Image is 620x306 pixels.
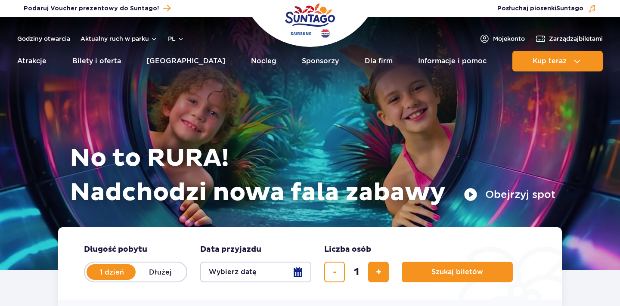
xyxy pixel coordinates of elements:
span: Moje konto [493,34,525,43]
h1: No to RURA! Nadchodzi nowa fala zabawy [70,141,555,210]
span: Szukaj biletów [431,268,483,276]
a: Bilety i oferta [72,51,121,71]
span: Liczba osób [324,244,371,255]
a: Godziny otwarcia [17,34,70,43]
button: Obejrzyj spot [464,188,555,201]
button: Wybierz datę [200,262,311,282]
span: Podaruj Voucher prezentowy do Suntago! [24,4,159,13]
input: liczba biletów [346,262,367,282]
button: Aktualny ruch w parku [81,35,158,42]
a: Sponsorzy [302,51,339,71]
span: Posłuchaj piosenki [497,4,583,13]
button: Szukaj biletów [402,262,513,282]
a: Atrakcje [17,51,46,71]
label: 1 dzień [87,263,136,281]
a: Podaruj Voucher prezentowy do Suntago! [24,3,170,14]
button: usuń bilet [324,262,345,282]
a: Dla firm [365,51,393,71]
a: [GEOGRAPHIC_DATA] [146,51,225,71]
span: Długość pobytu [84,244,147,255]
label: Dłużej [136,263,185,281]
button: dodaj bilet [368,262,389,282]
a: Nocleg [251,51,276,71]
button: Kup teraz [512,51,603,71]
form: Planowanie wizyty w Park of Poland [58,227,562,300]
span: Data przyjazdu [200,244,261,255]
span: Kup teraz [533,57,567,65]
button: pl [168,34,184,43]
button: Posłuchaj piosenkiSuntago [497,4,596,13]
a: Mojekonto [479,34,525,44]
span: Suntago [556,6,583,12]
a: Informacje i pomoc [418,51,487,71]
span: Zarządzaj biletami [549,34,603,43]
a: Zarządzajbiletami [535,34,603,44]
